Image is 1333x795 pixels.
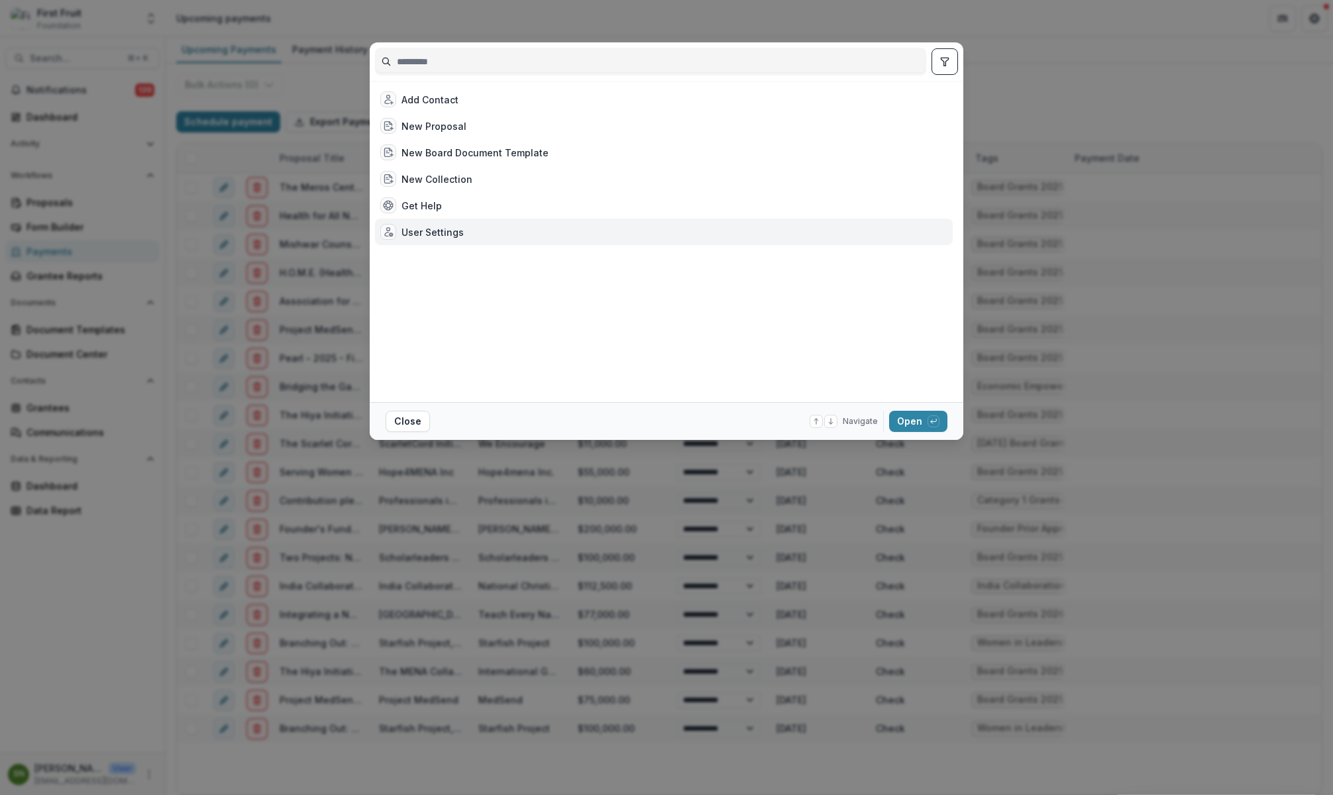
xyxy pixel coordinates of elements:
[932,48,958,75] button: toggle filters
[386,411,430,432] button: Close
[889,411,947,432] button: Open
[401,93,458,107] div: Add Contact
[401,199,442,213] div: Get Help
[401,172,472,186] div: New Collection
[401,146,549,160] div: New Board Document Template
[843,415,878,427] span: Navigate
[401,119,466,133] div: New Proposal
[401,225,464,239] div: User Settings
